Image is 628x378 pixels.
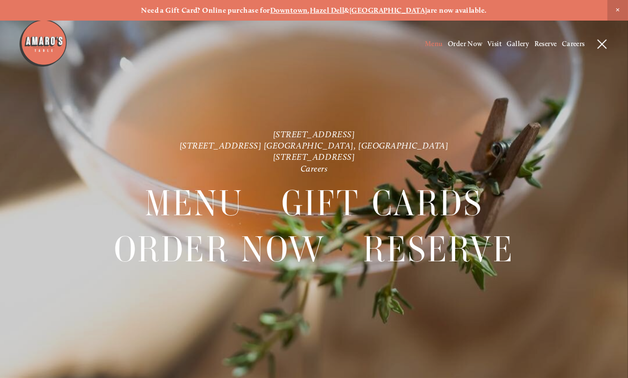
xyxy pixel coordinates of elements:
[301,163,328,173] a: Careers
[507,40,530,48] a: Gallery
[427,6,487,15] strong: are now available.
[114,226,326,272] span: Order Now
[535,40,557,48] a: Reserve
[349,6,427,15] a: [GEOGRAPHIC_DATA]
[345,6,349,15] strong: &
[281,180,483,226] a: Gift Cards
[273,128,355,139] a: [STREET_ADDRESS]
[273,151,355,162] a: [STREET_ADDRESS]
[141,6,270,15] strong: Need a Gift Card? Online purchase for
[448,40,483,48] a: Order Now
[19,19,68,68] img: Amaro's Table
[363,226,514,272] span: Reserve
[363,226,514,272] a: Reserve
[114,226,326,272] a: Order Now
[488,40,502,48] a: Visit
[310,6,345,15] a: Hazel Dell
[145,180,243,226] a: Menu
[180,140,449,151] a: [STREET_ADDRESS] [GEOGRAPHIC_DATA], [GEOGRAPHIC_DATA]
[562,40,585,48] a: Careers
[270,6,308,15] a: Downtown
[308,6,310,15] strong: ,
[425,40,443,48] a: Menu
